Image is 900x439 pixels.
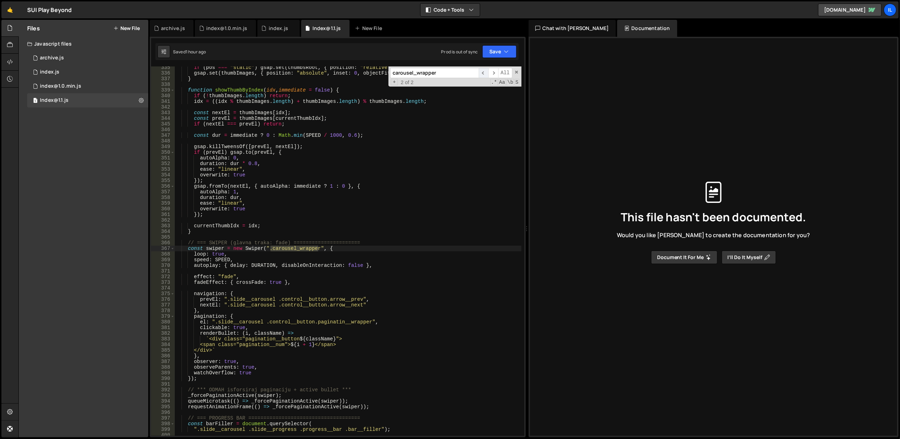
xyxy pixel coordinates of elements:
[33,98,37,104] span: 1
[490,79,498,86] span: RegExp Search
[151,178,175,183] div: 355
[151,291,175,297] div: 375
[161,25,185,32] div: archive.js
[488,68,498,78] span: ​
[27,79,148,93] div: 13362/34425.js
[27,6,72,14] div: SUI Play Beyond
[151,195,175,200] div: 358
[151,144,175,150] div: 349
[529,20,616,37] div: Chat with [PERSON_NAME]
[151,223,175,229] div: 363
[651,251,717,264] button: Document it for me
[186,49,206,55] div: 1 hour ago
[421,4,480,16] button: Code + Tools
[19,37,148,51] div: Javascript files
[40,83,81,89] div: index@1.0.min.js
[151,353,175,359] div: 386
[498,68,512,78] span: Alt-Enter
[151,359,175,364] div: 387
[151,76,175,82] div: 337
[151,200,175,206] div: 359
[151,393,175,398] div: 393
[40,69,59,75] div: index.js
[151,166,175,172] div: 353
[151,308,175,314] div: 378
[151,325,175,330] div: 381
[151,257,175,263] div: 369
[113,25,140,31] button: New File
[151,70,175,76] div: 336
[151,381,175,387] div: 391
[151,217,175,223] div: 362
[151,364,175,370] div: 388
[398,80,416,85] span: 2 of 2
[151,150,175,155] div: 350
[151,87,175,93] div: 339
[151,427,175,432] div: 399
[151,155,175,161] div: 351
[151,234,175,240] div: 365
[151,229,175,234] div: 364
[151,183,175,189] div: 356
[40,97,68,104] div: Index@1.1.js
[206,25,248,32] div: index@1.0.min.js
[151,251,175,257] div: 368
[27,24,40,32] h2: Files
[151,268,175,274] div: 371
[151,121,175,127] div: 345
[151,347,175,353] div: 385
[151,116,175,121] div: 344
[151,172,175,178] div: 354
[151,161,175,166] div: 352
[355,25,385,32] div: New File
[27,93,148,107] div: 13362/45913.js
[151,189,175,195] div: 357
[151,240,175,246] div: 366
[151,285,175,291] div: 374
[151,398,175,404] div: 394
[617,231,810,239] span: Would you like [PERSON_NAME] to create the documentation for you?
[151,432,175,438] div: 400
[151,133,175,138] div: 347
[269,25,288,32] div: index.js
[391,79,398,85] span: Toggle Replace mode
[151,93,175,99] div: 340
[151,65,175,70] div: 335
[151,99,175,104] div: 341
[151,410,175,415] div: 396
[151,212,175,217] div: 361
[151,127,175,133] div: 346
[151,302,175,308] div: 377
[441,49,478,55] div: Prod is out of sync
[27,65,148,79] div: 13362/33342.js
[151,138,175,144] div: 348
[151,104,175,110] div: 342
[507,79,514,86] span: Whole Word Search
[479,68,489,78] span: ​
[312,25,341,32] div: Index@1.1.js
[27,51,148,65] div: 13362/34351.js
[151,314,175,319] div: 379
[621,211,806,223] span: This file hasn't been documented.
[151,280,175,285] div: 373
[151,206,175,212] div: 360
[390,68,479,78] input: Search for
[151,336,175,342] div: 383
[884,4,896,16] a: Il
[151,387,175,393] div: 392
[151,246,175,251] div: 367
[151,376,175,381] div: 390
[151,274,175,280] div: 372
[482,45,517,58] button: Save
[151,415,175,421] div: 397
[722,251,776,264] button: I’ll do it myself
[515,79,519,86] span: Search In Selection
[151,319,175,325] div: 380
[499,79,506,86] span: CaseSensitive Search
[1,1,19,18] a: 🤙
[151,82,175,87] div: 338
[173,49,206,55] div: Saved
[40,55,64,61] div: archive.js
[151,404,175,410] div: 395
